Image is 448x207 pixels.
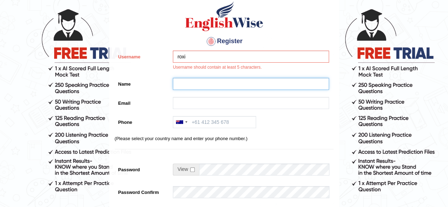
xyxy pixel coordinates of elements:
[115,36,334,47] h4: Register
[115,51,170,60] label: Username
[184,0,265,32] img: Logo of English Wise create a new account for intelligent practice with AI
[173,116,189,128] div: Australia: +61
[115,116,170,126] label: Phone
[115,78,170,87] label: Name
[115,135,334,142] p: (Please select your country name and enter your phone number.)
[173,116,256,128] input: +61 412 345 678
[190,167,195,172] input: Show/Hide Password
[115,186,170,196] label: Password Confirm
[115,97,170,107] label: Email
[115,163,170,173] label: Password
